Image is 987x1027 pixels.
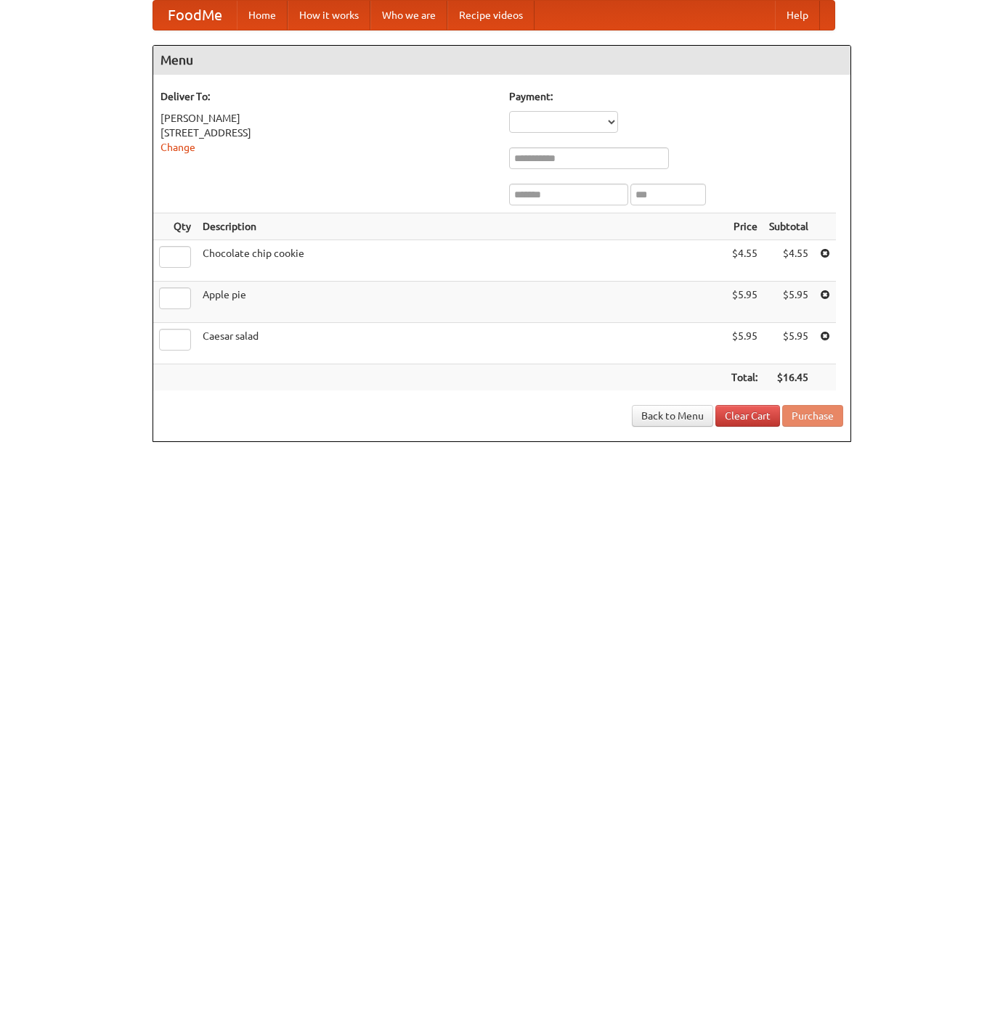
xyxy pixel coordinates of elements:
[782,405,843,427] button: Purchase
[370,1,447,30] a: Who we are
[763,213,814,240] th: Subtotal
[161,111,495,126] div: [PERSON_NAME]
[197,213,726,240] th: Description
[153,1,237,30] a: FoodMe
[237,1,288,30] a: Home
[775,1,820,30] a: Help
[726,364,763,391] th: Total:
[447,1,535,30] a: Recipe videos
[161,89,495,104] h5: Deliver To:
[632,405,713,427] a: Back to Menu
[726,323,763,364] td: $5.95
[161,126,495,140] div: [STREET_ADDRESS]
[509,89,843,104] h5: Payment:
[726,240,763,282] td: $4.55
[197,282,726,323] td: Apple pie
[763,240,814,282] td: $4.55
[197,323,726,364] td: Caesar salad
[763,323,814,364] td: $5.95
[288,1,370,30] a: How it works
[153,213,197,240] th: Qty
[715,405,780,427] a: Clear Cart
[763,364,814,391] th: $16.45
[763,282,814,323] td: $5.95
[153,46,850,75] h4: Menu
[726,213,763,240] th: Price
[161,142,195,153] a: Change
[197,240,726,282] td: Chocolate chip cookie
[726,282,763,323] td: $5.95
